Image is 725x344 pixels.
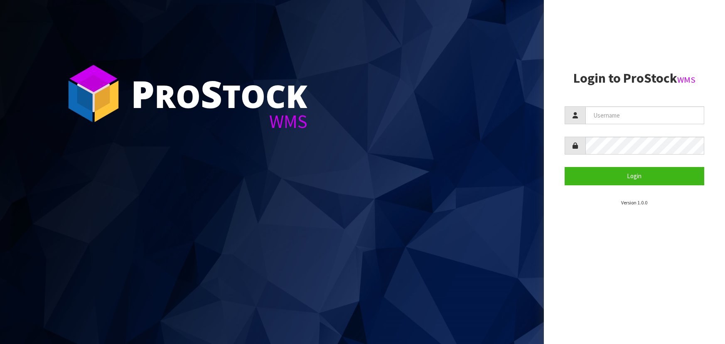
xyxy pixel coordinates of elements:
small: Version 1.0.0 [621,199,647,206]
span: P [131,68,155,119]
h2: Login to ProStock [565,71,704,86]
button: Login [565,167,704,185]
input: Username [585,106,704,124]
div: ro tock [131,75,307,112]
img: ProStock Cube [62,62,125,125]
span: S [201,68,222,119]
div: WMS [131,112,307,131]
small: WMS [677,74,696,85]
